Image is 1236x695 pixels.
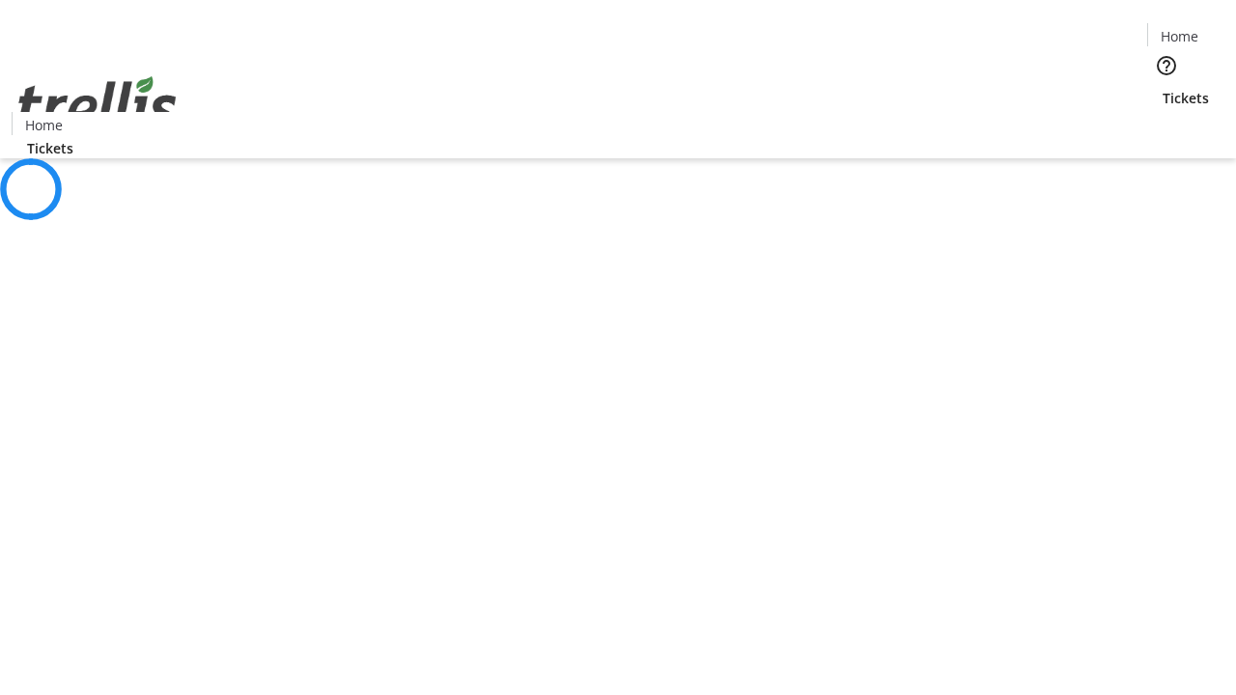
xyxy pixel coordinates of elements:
a: Home [1148,26,1210,46]
img: Orient E2E Organization n8Uh8VXFSN's Logo [12,55,183,152]
span: Tickets [1163,88,1209,108]
a: Tickets [1147,88,1224,108]
span: Home [1161,26,1198,46]
button: Help [1147,46,1186,85]
span: Home [25,115,63,135]
a: Home [13,115,74,135]
a: Tickets [12,138,89,158]
button: Cart [1147,108,1186,147]
span: Tickets [27,138,73,158]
